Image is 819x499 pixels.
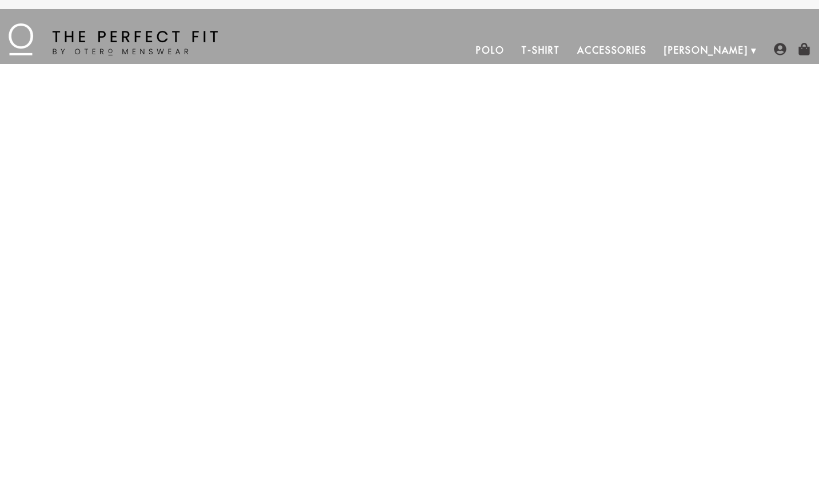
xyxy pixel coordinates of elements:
[468,37,513,64] a: Polo
[774,43,786,55] img: user-account-icon.png
[9,23,218,55] img: The Perfect Fit - by Otero Menswear - Logo
[656,37,757,64] a: [PERSON_NAME]
[569,37,656,64] a: Accessories
[513,37,568,64] a: T-Shirt
[798,43,810,55] img: shopping-bag-icon.png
